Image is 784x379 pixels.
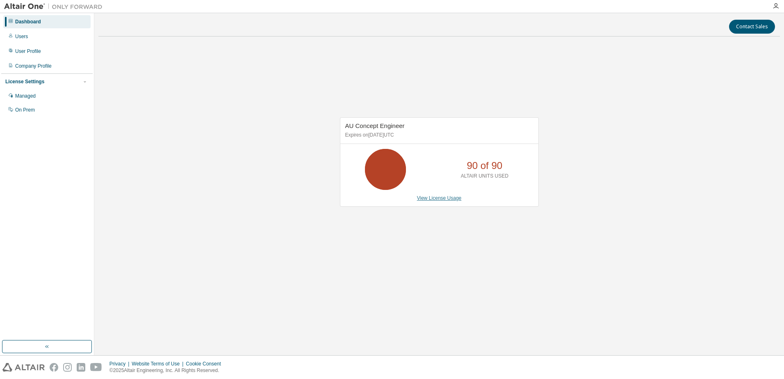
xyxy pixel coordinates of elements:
div: Managed [15,93,36,99]
a: View License Usage [417,195,462,201]
img: facebook.svg [50,363,58,372]
p: Expires on [DATE] UTC [345,132,531,139]
div: License Settings [5,78,44,85]
div: User Profile [15,48,41,55]
div: Privacy [109,361,132,367]
img: youtube.svg [90,363,102,372]
div: Website Terms of Use [132,361,186,367]
img: Altair One [4,2,107,11]
p: © 2025 Altair Engineering, Inc. All Rights Reserved. [109,367,226,374]
button: Contact Sales [729,20,775,34]
p: ALTAIR UNITS USED [461,173,508,180]
img: instagram.svg [63,363,72,372]
div: Cookie Consent [186,361,226,367]
img: linkedin.svg [77,363,85,372]
div: Company Profile [15,63,52,69]
div: Dashboard [15,18,41,25]
img: altair_logo.svg [2,363,45,372]
div: On Prem [15,107,35,113]
div: Users [15,33,28,40]
span: AU Concept Engineer [345,122,405,129]
p: 90 of 90 [467,159,502,173]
